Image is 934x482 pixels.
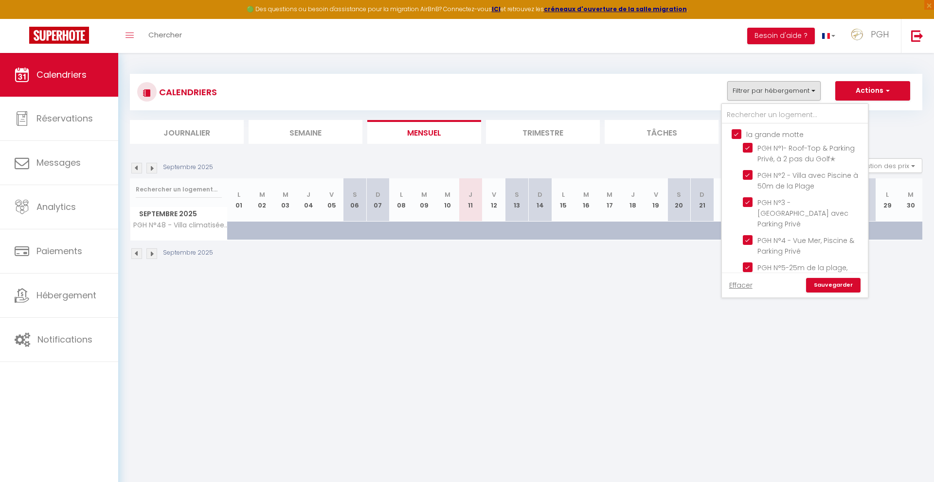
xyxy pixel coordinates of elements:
[459,178,483,222] th: 11
[306,190,310,199] abbr: J
[691,178,714,222] th: 21
[329,190,334,199] abbr: V
[515,190,519,199] abbr: S
[899,178,922,222] th: 30
[562,190,565,199] abbr: L
[259,190,265,199] abbr: M
[583,190,589,199] abbr: M
[538,190,542,199] abbr: D
[598,178,621,222] th: 17
[654,190,658,199] abbr: V
[376,190,380,199] abbr: D
[876,178,899,222] th: 29
[714,178,737,222] th: 22
[251,178,274,222] th: 02
[367,120,481,144] li: Mensuel
[605,120,718,144] li: Tâches
[36,69,87,81] span: Calendriers
[148,30,182,40] span: Chercher
[575,178,598,222] th: 16
[353,190,357,199] abbr: S
[644,178,667,222] th: 19
[721,103,869,298] div: Filtrer par hébergement
[482,178,505,222] th: 12
[871,28,889,40] span: PGH
[911,30,923,42] img: logout
[29,27,89,44] img: Super Booking
[36,201,76,213] span: Analytics
[132,222,229,229] span: PGH N°48 - Villa climatisée, 3 chambres
[228,178,251,222] th: 01
[130,207,227,221] span: Septembre 2025
[283,190,288,199] abbr: M
[729,280,753,291] a: Effacer
[850,158,922,173] button: Gestion des prix
[747,28,815,44] button: Besoin d'aide ?
[843,19,901,53] a: ... PGH
[631,190,635,199] abbr: J
[320,178,343,222] th: 05
[835,81,910,101] button: Actions
[436,178,459,222] th: 10
[757,143,855,164] span: PGH N°1- Roof-Top & Parking Privé, à 2 pas du Golf✭
[528,178,552,222] th: 14
[486,120,600,144] li: Trimestre
[445,190,450,199] abbr: M
[274,178,297,222] th: 03
[492,190,496,199] abbr: V
[297,178,320,222] th: 04
[757,236,854,256] span: PGH N°4 - Vue Mer, Piscine & Parking Privé
[36,112,93,124] span: Réservations
[249,120,362,144] li: Semaine
[413,178,436,222] th: 09
[136,181,222,198] input: Rechercher un logement...
[36,156,81,169] span: Messages
[237,190,240,199] abbr: L
[163,248,213,258] p: Septembre 2025
[757,171,858,191] span: PGH N°2 - Villa avec Piscine à 50m de la Plage
[343,178,367,222] th: 06
[727,81,821,101] button: Filtrer par hébergement
[8,4,37,33] button: Ouvrir le widget de chat LiveChat
[492,5,501,13] a: ICI
[677,190,681,199] abbr: S
[421,190,427,199] abbr: M
[130,120,244,144] li: Journalier
[908,190,914,199] abbr: M
[552,178,575,222] th: 15
[621,178,645,222] th: 18
[607,190,612,199] abbr: M
[36,245,82,257] span: Paiements
[366,178,390,222] th: 07
[893,438,927,475] iframe: Chat
[157,81,217,103] h3: CALENDRIERS
[544,5,687,13] a: créneaux d'ouverture de la salle migration
[400,190,403,199] abbr: L
[850,28,864,41] img: ...
[37,333,92,345] span: Notifications
[141,19,189,53] a: Chercher
[806,278,861,293] a: Sauvegarder
[757,198,848,229] span: PGH N°3 - [GEOGRAPHIC_DATA] avec Parking Privé
[700,190,704,199] abbr: D
[468,190,472,199] abbr: J
[886,190,889,199] abbr: L
[722,106,868,124] input: Rechercher un logement...
[36,289,96,301] span: Hébergement
[163,163,213,172] p: Septembre 2025
[667,178,691,222] th: 20
[505,178,529,222] th: 13
[390,178,413,222] th: 08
